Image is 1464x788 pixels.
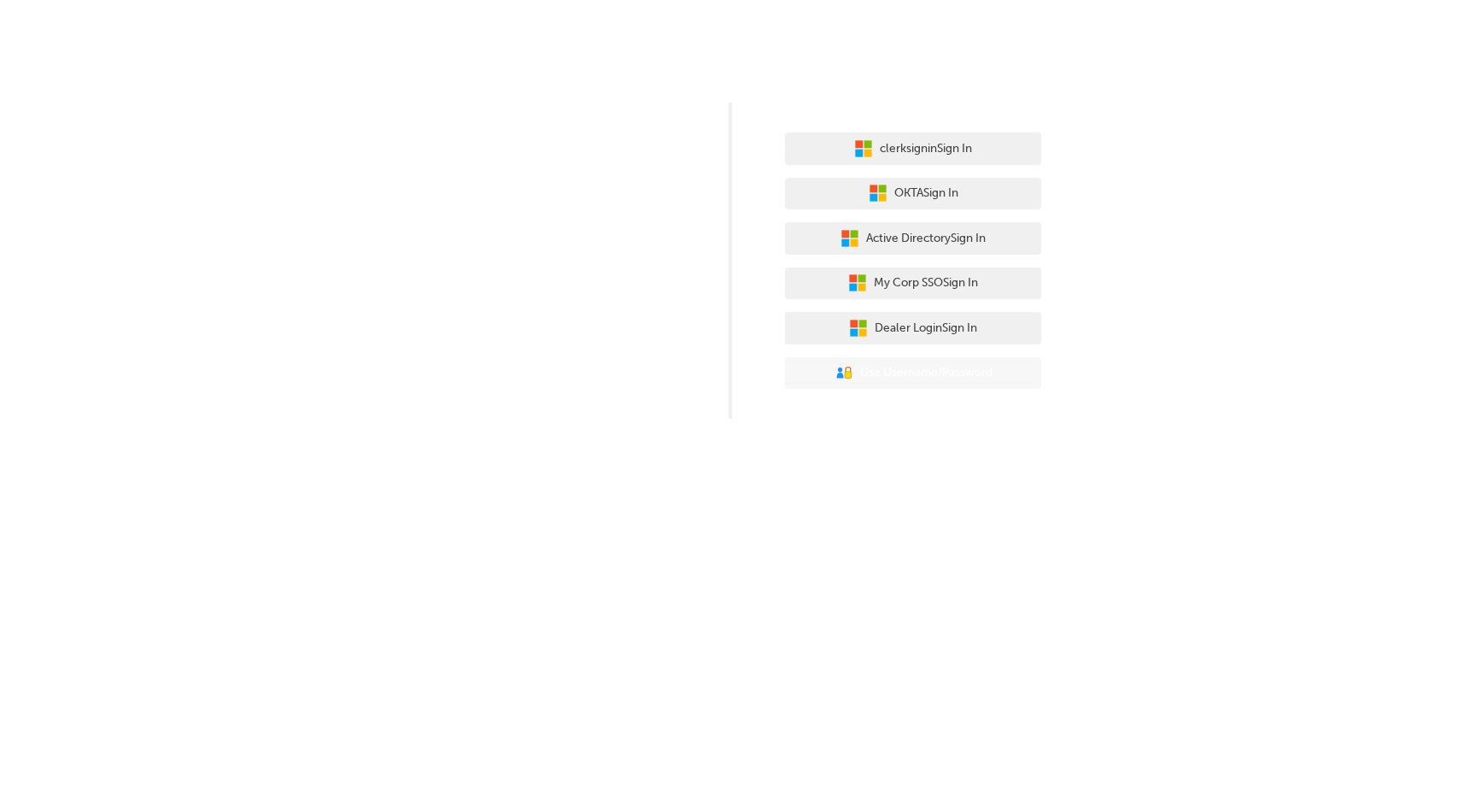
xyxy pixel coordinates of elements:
button: My Corp SSOSign In [785,268,1041,300]
span: My Corp SSO Sign In [874,273,978,293]
button: Dealer LoginSign In [785,312,1041,344]
span: Use Username/Password [860,363,993,383]
span: Active Directory Sign In [866,229,986,249]
button: Active DirectorySign In [785,222,1041,255]
span: clerksignin Sign In [880,139,972,159]
button: Use Username/Password [785,357,1041,390]
button: OKTASign In [785,178,1041,210]
span: Dealer Login Sign In [875,319,977,338]
button: clerksigninSign In [785,132,1041,165]
span: OKTA Sign In [894,184,958,203]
